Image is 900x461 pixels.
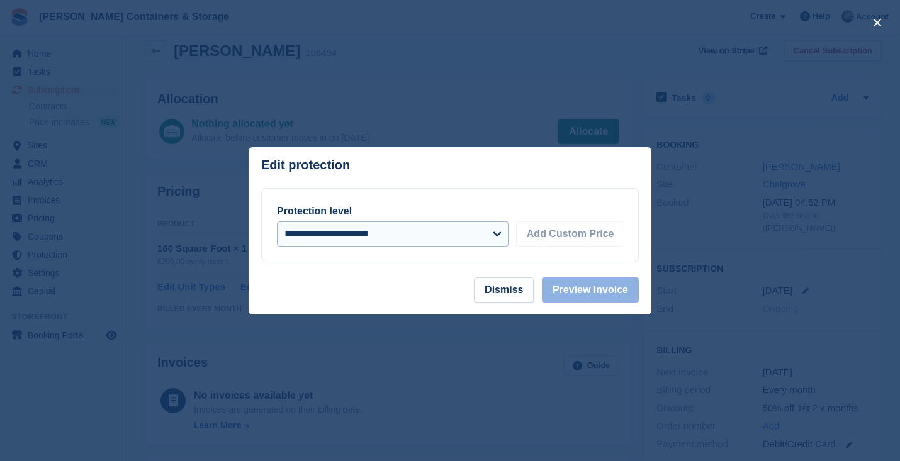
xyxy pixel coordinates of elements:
[261,158,350,172] p: Edit protection
[542,277,639,303] button: Preview Invoice
[516,221,625,247] button: Add Custom Price
[277,206,352,216] label: Protection level
[474,277,534,303] button: Dismiss
[867,13,887,33] button: close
